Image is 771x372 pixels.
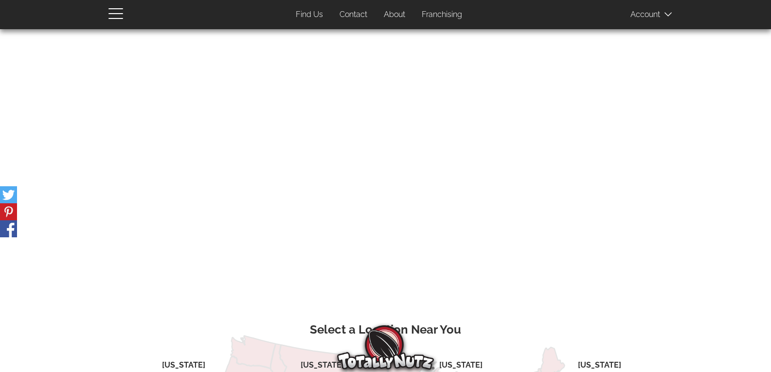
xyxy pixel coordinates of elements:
a: Contact [332,5,375,24]
a: Find Us [288,5,330,24]
h3: Select a Location Near You [116,323,656,336]
img: Totally Nutz Logo [337,325,434,370]
a: About [377,5,412,24]
a: Franchising [414,5,469,24]
li: [US_STATE] [266,360,378,371]
li: [US_STATE] [127,360,240,371]
li: [US_STATE] [405,360,517,371]
li: [US_STATE] [543,360,656,371]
